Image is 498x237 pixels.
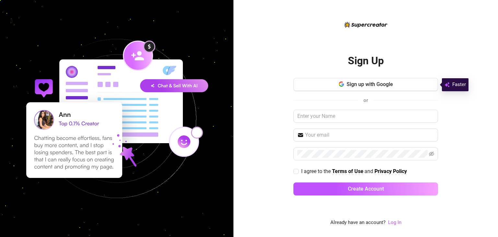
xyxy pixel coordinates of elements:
img: svg%3e [445,81,450,89]
img: signup-background-D0MIrEPF.svg [5,6,229,231]
a: Privacy Policy [374,168,407,175]
button: Create Account [293,182,438,195]
span: Sign up with Google [347,81,393,87]
strong: Privacy Policy [374,168,407,174]
img: logo-BBDzfeDw.svg [344,22,387,28]
input: Enter your Name [293,110,438,123]
strong: Terms of Use [332,168,363,174]
span: Faster [452,81,466,89]
span: eye-invisible [429,151,434,156]
input: Your email [305,131,434,139]
span: Create Account [348,186,384,192]
a: Log In [388,219,401,227]
span: and [364,168,374,174]
span: or [363,97,368,103]
span: I agree to the [301,168,332,174]
a: Log In [388,219,401,225]
button: Sign up with Google [293,78,438,91]
span: Already have an account? [330,219,385,227]
h2: Sign Up [348,54,384,68]
a: Terms of Use [332,168,363,175]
